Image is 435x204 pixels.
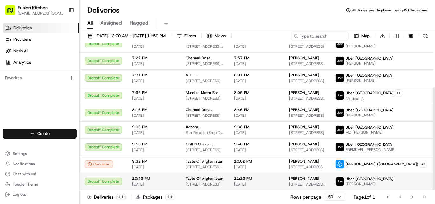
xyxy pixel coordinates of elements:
a: 💻API Documentation [51,140,105,151]
button: Map [351,32,373,40]
span: [DATE] [132,182,175,187]
span: Knowledge Base [13,142,49,149]
span: 10:43 PM [132,176,175,181]
span: [PERSON_NAME] [346,44,394,49]
span: [STREET_ADDRESS] [186,96,224,101]
span: Aozora [GEOGRAPHIC_DATA] [186,124,224,130]
span: [DATE] [132,96,175,101]
span: Uber [GEOGRAPHIC_DATA] [346,73,394,78]
a: Analytics [3,57,79,67]
span: [PERSON_NAME] [289,90,319,95]
span: Uber [GEOGRAPHIC_DATA] [346,90,394,95]
p: Rows per page [290,194,321,200]
div: Favorites [3,73,77,83]
span: [PERSON_NAME] [289,73,319,78]
img: uber-new-logo.jpeg [336,74,344,82]
img: uber-new-logo.jpeg [336,57,344,65]
img: uber-new-logo.jpeg [336,143,344,151]
button: Start new chat [108,63,116,70]
button: [DATE] 12:00 AM - [DATE] 11:59 PM [85,32,168,40]
img: 1736555255976-a54dd68f-1ca7-489b-9aae-adbdc363a1c4 [6,61,18,72]
span: [DATE] [132,165,175,170]
span: Elm Parade (Stop D), [STREET_ADDRESS] [186,130,224,135]
span: [DATE] [234,44,279,49]
span: Mumbai Metro Bar [186,90,218,95]
span: [DATE] [234,165,279,170]
span: [PERSON_NAME] [289,176,319,181]
button: Canceled [85,160,113,168]
span: Klarizel Pensader [20,116,53,121]
span: Flagged [130,19,148,27]
span: • [86,99,88,104]
span: Map [361,33,370,39]
span: [DATE] [234,147,279,152]
span: Uber [GEOGRAPHIC_DATA] [346,108,394,113]
span: [PERSON_NAME] [346,113,394,118]
span: [STREET_ADDRESS] [186,182,224,187]
img: 1724597045416-56b7ee45-8013-43a0-a6f9-03cb97ddad50 [13,61,25,72]
span: Uber [GEOGRAPHIC_DATA] [346,142,394,147]
span: GYUNAL S. [346,96,402,102]
a: Deliveries [3,23,79,33]
span: [DATE] [132,78,175,83]
span: [DATE] [234,61,279,66]
button: Settings [3,149,77,158]
img: 1736555255976-a54dd68f-1ca7-489b-9aae-adbdc363a1c4 [13,116,18,121]
button: Filters [174,32,199,40]
img: uber-new-logo.jpeg [336,39,344,48]
span: Nash AI [13,48,28,54]
span: Fusion Kitchen [18,4,48,11]
span: All [87,19,93,27]
span: [STREET_ADDRESS] [186,147,224,152]
img: uber-new-logo.jpeg [336,91,344,100]
span: Log out [13,192,26,197]
span: [PERSON_NAME] [346,61,394,66]
span: [PERSON_NAME] [PERSON_NAME] [20,99,84,104]
div: Start new chat [29,61,104,67]
span: Deliveries [13,25,32,31]
button: Chat with us! [3,170,77,179]
span: Notifications [13,161,35,166]
span: 7:27 PM [132,55,175,60]
span: [STREET_ADDRESS] [289,78,325,83]
span: [PERSON_NAME] ([GEOGRAPHIC_DATA]) [346,162,418,167]
span: [STREET_ADDRESS][PERSON_NAME] [186,61,224,66]
button: Views [204,32,229,40]
span: 7:35 PM [132,90,175,95]
button: See all [99,81,116,89]
span: Toggle Theme [13,182,38,187]
span: [DATE] [234,78,279,83]
span: 8:05 PM [234,90,279,95]
span: [PERSON_NAME] [346,78,394,83]
a: Powered byPylon [45,157,77,162]
span: [STREET_ADDRESS] [289,113,325,118]
span: [STREET_ADDRESS] [289,147,325,152]
button: [EMAIL_ADDRESS][DOMAIN_NAME] [18,11,63,16]
div: Page 1 of 1 [354,194,375,200]
span: 9:40 PM [234,142,279,147]
span: [DATE] [132,130,175,135]
span: [STREET_ADDRESS] [186,113,224,118]
span: [STREET_ADDRESS] [186,78,224,83]
span: [STREET_ADDRESS] [289,130,325,135]
span: 10:02 PM [234,159,279,164]
div: Packages [136,194,175,200]
span: [DATE] [57,116,70,121]
img: Klarizel Pensader [6,110,17,120]
span: 8:46 PM [234,107,279,112]
span: Filters [184,33,196,39]
span: [DATE] 12:00 AM - [DATE] 11:59 PM [95,33,166,39]
span: [STREET_ADDRESS][PERSON_NAME] [289,165,325,170]
p: Welcome 👋 [6,25,116,36]
span: Assigned [100,19,122,27]
button: Log out [3,190,77,199]
img: uber-new-logo.jpeg [336,126,344,134]
span: [DATE] [234,96,279,101]
span: [DATE] [132,44,175,49]
span: • [54,116,56,121]
span: API Documentation [60,142,102,149]
span: [PERSON_NAME] [346,181,394,186]
input: Clear [17,41,105,48]
img: Nash [6,6,19,19]
h1: Deliveries [87,5,120,15]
